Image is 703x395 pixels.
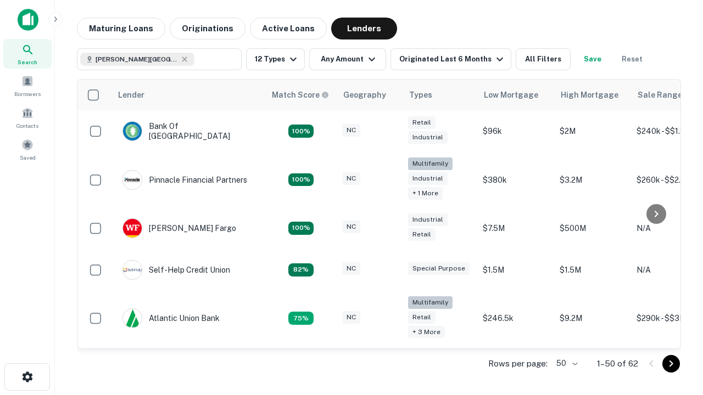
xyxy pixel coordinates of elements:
div: Types [409,88,432,101]
td: $3.2M [554,152,631,207]
span: [PERSON_NAME][GEOGRAPHIC_DATA], [GEOGRAPHIC_DATA] [96,54,178,64]
td: $380k [477,152,554,207]
img: picture [123,171,142,189]
button: Save your search to get updates of matches that match your search criteria. [575,48,610,70]
div: Lender [118,88,144,101]
div: Special Purpose [408,262,470,275]
td: $96k [477,110,554,152]
a: Search [3,39,52,69]
span: Contacts [16,121,38,130]
h6: Match Score [272,89,327,101]
th: Types [403,80,477,110]
a: Contacts [3,103,52,132]
img: capitalize-icon.png [18,9,38,31]
th: Lender [111,80,265,110]
div: + 1 more [408,187,443,200]
div: Pinnacle Financial Partners [122,170,247,190]
button: All Filters [516,48,571,70]
div: Capitalize uses an advanced AI algorithm to match your search with the best lender. The match sco... [272,89,329,101]
div: Originated Last 6 Months [399,53,506,66]
div: Matching Properties: 14, hasApolloMatch: undefined [288,222,314,235]
img: picture [123,219,142,238]
div: Multifamily [408,296,453,309]
img: picture [123,309,142,328]
a: Borrowers [3,71,52,100]
span: Borrowers [14,89,41,98]
div: Self-help Credit Union [122,260,230,280]
button: Maturing Loans [77,18,165,39]
td: $1.5M [477,249,554,291]
th: Capitalize uses an advanced AI algorithm to match your search with the best lender. The match sco... [265,80,337,110]
th: High Mortgage [554,80,631,110]
div: Industrial [408,131,448,144]
div: Retail [408,116,436,129]
div: High Mortgage [561,88,618,101]
img: picture [123,122,142,140]
span: Saved [20,153,36,162]
div: 50 [552,356,579,371]
div: NC [342,172,360,185]
div: Matching Properties: 24, hasApolloMatch: undefined [288,173,314,187]
p: 1–50 of 62 [597,357,638,370]
button: Lenders [331,18,397,39]
button: Originated Last 6 Months [390,48,511,70]
div: Sale Range [638,88,682,101]
button: Reset [615,48,650,70]
button: Originations [170,18,246,39]
td: $2M [554,110,631,152]
div: [PERSON_NAME] Fargo [122,218,236,238]
button: Any Amount [309,48,386,70]
td: $9.2M [554,291,631,346]
button: 12 Types [246,48,305,70]
a: Saved [3,134,52,164]
td: $246.5k [477,291,554,346]
div: Bank Of [GEOGRAPHIC_DATA] [122,121,254,141]
div: NC [342,311,360,324]
iframe: Chat Widget [648,272,703,325]
td: $500M [554,207,631,249]
div: NC [342,262,360,275]
th: Low Mortgage [477,80,554,110]
div: Geography [343,88,386,101]
img: picture [123,261,142,279]
div: Industrial [408,213,448,226]
td: $1.5M [554,249,631,291]
span: Search [18,58,37,66]
button: Active Loans [250,18,327,39]
div: Industrial [408,172,448,185]
th: Geography [337,80,403,110]
div: Matching Properties: 10, hasApolloMatch: undefined [288,312,314,325]
button: Go to next page [662,355,680,373]
div: Low Mortgage [484,88,538,101]
p: Rows per page: [488,357,548,370]
div: Multifamily [408,157,453,170]
td: $7.5M [477,207,554,249]
div: NC [342,124,360,137]
div: Matching Properties: 14, hasApolloMatch: undefined [288,125,314,138]
div: Retail [408,311,436,324]
div: + 3 more [408,326,445,338]
div: Atlantic Union Bank [122,308,220,328]
div: Matching Properties: 11, hasApolloMatch: undefined [288,263,314,276]
div: Retail [408,228,436,241]
div: NC [342,221,360,233]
